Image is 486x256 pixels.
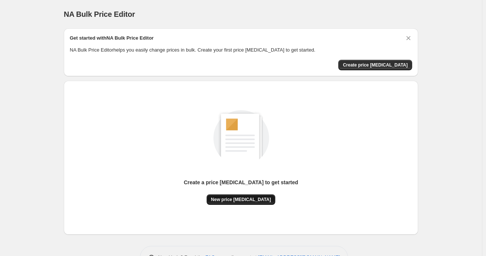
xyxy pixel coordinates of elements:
[64,10,135,18] span: NA Bulk Price Editor
[211,197,271,203] span: New price [MEDICAL_DATA]
[343,62,408,68] span: Create price [MEDICAL_DATA]
[70,34,154,42] h2: Get started with NA Bulk Price Editor
[338,60,412,70] button: Create price change job
[184,179,298,186] p: Create a price [MEDICAL_DATA] to get started
[70,46,412,54] p: NA Bulk Price Editor helps you easily change prices in bulk. Create your first price [MEDICAL_DAT...
[405,34,412,42] button: Dismiss card
[207,194,276,205] button: New price [MEDICAL_DATA]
